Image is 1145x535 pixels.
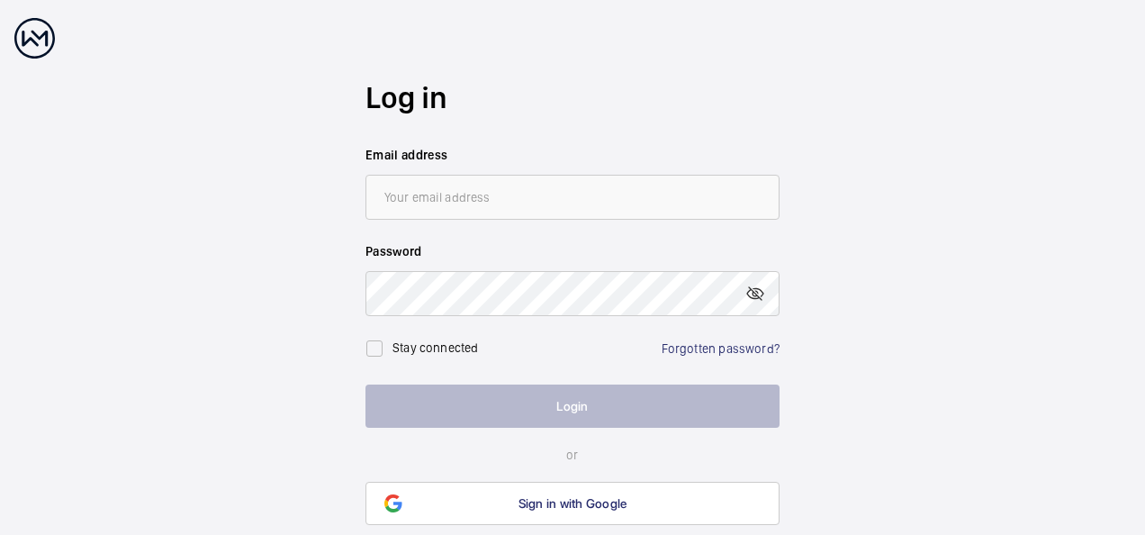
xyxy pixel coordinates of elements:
label: Stay connected [392,340,479,355]
input: Your email address [365,175,780,220]
a: Forgotten password? [662,341,780,356]
h2: Log in [365,77,780,119]
label: Password [365,242,780,260]
label: Email address [365,146,780,164]
span: Sign in with Google [518,496,627,511]
button: Login [365,385,780,428]
p: or [365,446,780,464]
